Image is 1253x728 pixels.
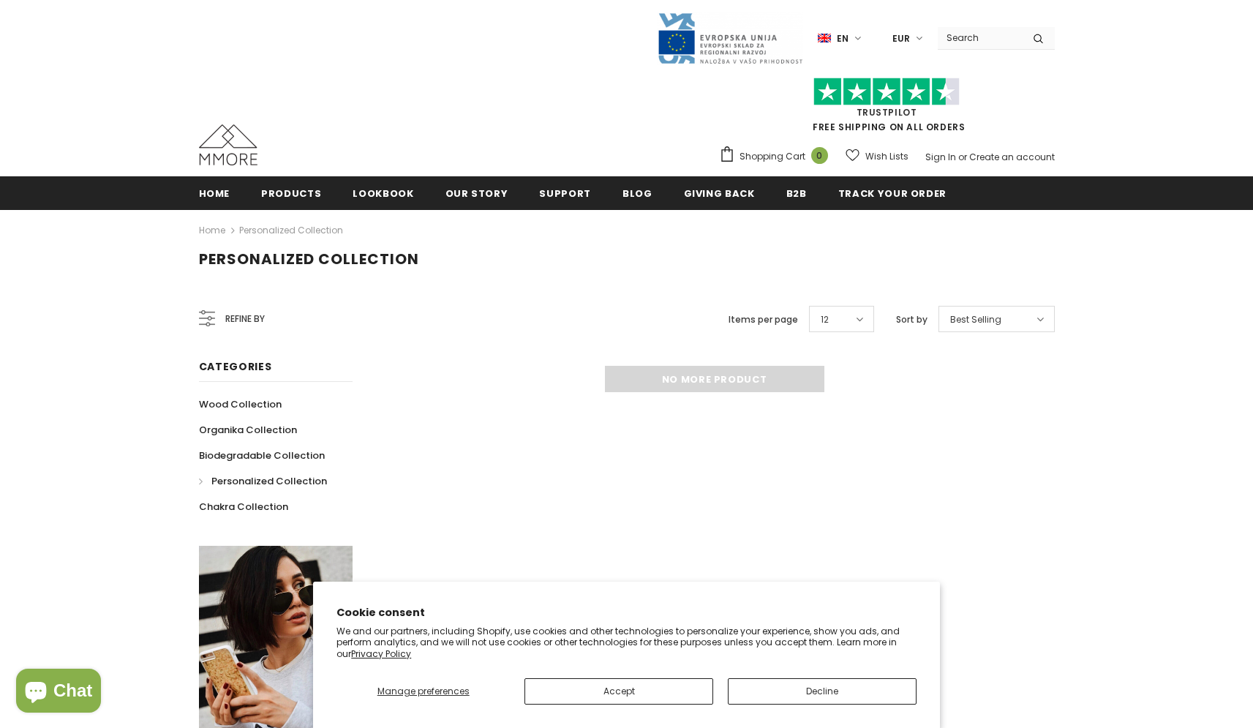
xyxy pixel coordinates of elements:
span: Chakra Collection [199,500,288,514]
a: Personalized Collection [199,468,327,494]
a: Trustpilot [857,106,917,119]
a: Giving back [684,176,755,209]
a: Home [199,176,230,209]
span: Organika Collection [199,423,297,437]
h2: Cookie consent [336,605,917,620]
span: Biodegradable Collection [199,449,325,462]
span: FREE SHIPPING ON ALL ORDERS [719,84,1055,133]
a: Lookbook [353,176,413,209]
span: Shopping Cart [740,149,805,164]
img: Trust Pilot Stars [813,78,960,106]
span: B2B [786,187,807,200]
label: Sort by [896,312,927,327]
span: Track your order [838,187,947,200]
span: Categories [199,359,272,374]
p: We and our partners, including Shopify, use cookies and other technologies to personalize your ex... [336,626,917,660]
a: support [539,176,591,209]
label: Items per page [729,312,798,327]
span: Personalized Collection [211,474,327,488]
input: Search Site [938,27,1022,48]
button: Accept [524,678,713,705]
a: Blog [622,176,652,209]
a: Biodegradable Collection [199,443,325,468]
span: support [539,187,591,200]
span: Personalized Collection [199,249,419,269]
span: Products [261,187,321,200]
span: Our Story [445,187,508,200]
a: Organika Collection [199,417,297,443]
span: Wish Lists [865,149,908,164]
span: Giving back [684,187,755,200]
span: Lookbook [353,187,413,200]
span: en [837,31,848,46]
span: Refine by [225,311,265,327]
button: Decline [728,678,917,705]
span: Best Selling [950,312,1001,327]
a: Personalized Collection [239,224,343,236]
span: or [958,151,967,163]
a: Wish Lists [846,143,908,169]
a: Chakra Collection [199,494,288,519]
a: Sign In [925,151,956,163]
span: 12 [821,312,829,327]
span: Wood Collection [199,397,282,411]
span: EUR [892,31,910,46]
a: Products [261,176,321,209]
a: Javni Razpis [657,31,803,44]
a: Privacy Policy [351,648,411,660]
a: Track your order [838,176,947,209]
span: Home [199,187,230,200]
a: Home [199,222,225,239]
button: Manage preferences [336,678,510,705]
a: Create an account [969,151,1055,163]
span: 0 [811,147,828,164]
inbox-online-store-chat: Shopify online store chat [12,669,105,716]
span: Manage preferences [377,685,470,697]
img: Javni Razpis [657,12,803,65]
span: Blog [622,187,652,200]
img: i-lang-1.png [818,32,831,45]
a: Wood Collection [199,391,282,417]
a: Our Story [445,176,508,209]
a: Shopping Cart 0 [719,146,835,168]
img: MMORE Cases [199,124,257,165]
a: B2B [786,176,807,209]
